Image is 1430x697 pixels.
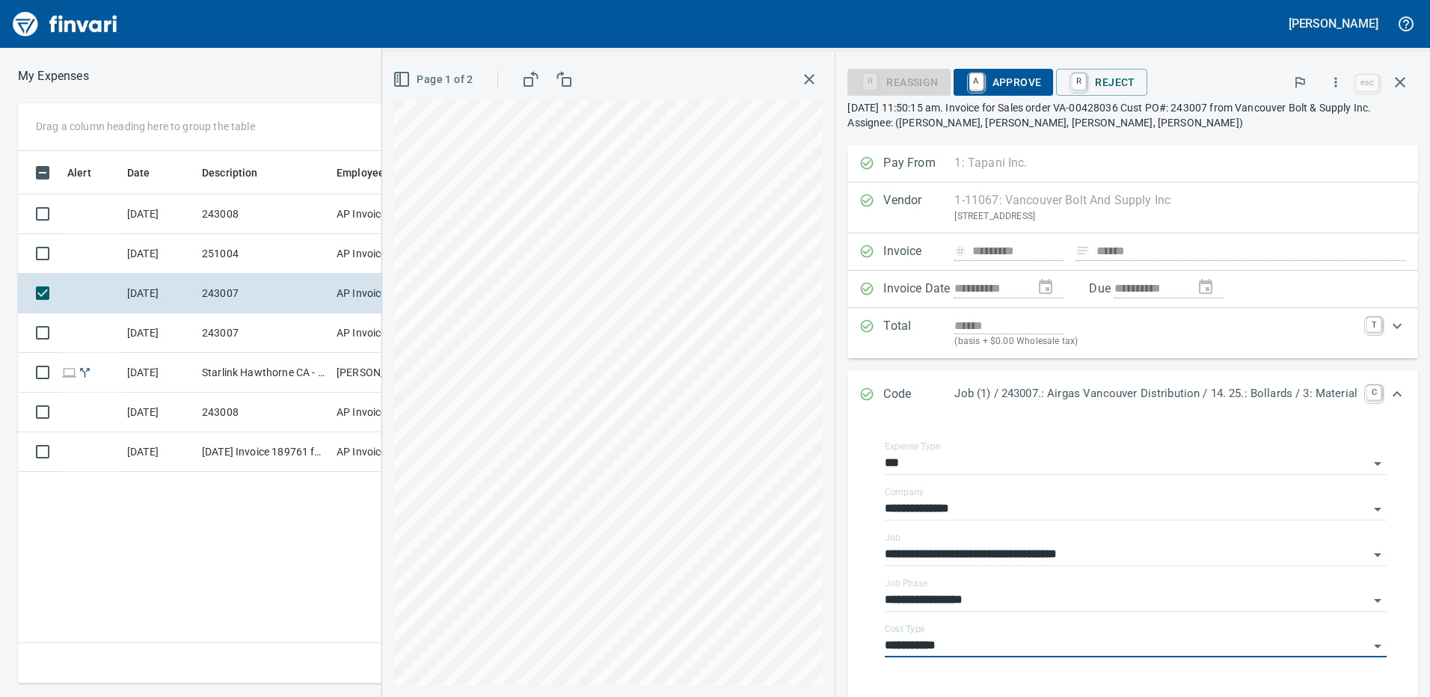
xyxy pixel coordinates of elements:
[127,164,170,182] span: Date
[196,234,331,274] td: 251004
[1356,75,1378,91] a: esc
[885,579,927,588] label: Job Phase
[1367,544,1388,565] button: Open
[127,164,150,182] span: Date
[67,164,111,182] span: Alert
[885,533,900,542] label: Job
[1367,453,1388,474] button: Open
[196,353,331,393] td: Starlink Hawthorne CA - Majestic
[196,274,331,313] td: 243007
[121,274,196,313] td: [DATE]
[1319,66,1352,99] button: More
[1367,636,1388,657] button: Open
[1352,64,1418,100] span: Close invoice
[954,334,1357,349] p: (basis + $0.00 Wholesale tax)
[1366,317,1381,332] a: T
[121,234,196,274] td: [DATE]
[847,75,950,87] div: Reassign
[67,164,91,182] span: Alert
[847,100,1418,130] p: [DATE] 11:50:15 am. Invoice for Sales order VA-00428036 Cust PO#: 243007 from Vancouver Bolt & Su...
[847,308,1418,358] div: Expand
[1068,70,1135,95] span: Reject
[196,393,331,432] td: 243008
[331,274,443,313] td: AP Invoices
[1056,69,1147,96] button: RReject
[196,432,331,472] td: [DATE] Invoice 189761 from [PERSON_NAME] Aggressive Enterprises Inc. (1-22812)
[196,313,331,353] td: 243007
[883,385,954,405] p: Code
[331,313,443,353] td: AP Invoices
[331,353,443,393] td: [PERSON_NAME]
[954,385,1357,402] p: Job (1) / 243007.: Airgas Vancouver Distribution / 14. 25.: Bollards / 3: Material
[202,164,277,182] span: Description
[390,66,479,93] button: Page 1 of 2
[885,624,925,633] label: Cost Type
[9,6,121,42] img: Finvari
[847,370,1418,420] div: Expand
[966,70,1042,95] span: Approve
[121,393,196,432] td: [DATE]
[883,317,954,349] p: Total
[954,69,1054,96] button: AApprove
[121,353,196,393] td: [DATE]
[1289,16,1378,31] h5: [PERSON_NAME]
[331,393,443,432] td: AP Invoices
[36,119,255,134] p: Drag a column heading here to group the table
[61,367,77,377] span: Online transaction
[1283,66,1316,99] button: Flag
[121,194,196,234] td: [DATE]
[885,442,940,451] label: Expense Type
[1072,73,1086,90] a: R
[77,367,93,377] span: Split transaction
[1285,12,1382,35] button: [PERSON_NAME]
[396,70,473,89] span: Page 1 of 2
[121,313,196,353] td: [DATE]
[331,194,443,234] td: AP Invoices
[331,432,443,472] td: AP Invoices
[885,488,924,497] label: Company
[331,234,443,274] td: AP Invoices
[18,67,89,85] nav: breadcrumb
[337,164,384,182] span: Employee
[1366,385,1381,400] a: C
[1367,499,1388,520] button: Open
[18,67,89,85] p: My Expenses
[202,164,258,182] span: Description
[969,73,983,90] a: A
[337,164,404,182] span: Employee
[1367,590,1388,611] button: Open
[196,194,331,234] td: 243008
[121,432,196,472] td: [DATE]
